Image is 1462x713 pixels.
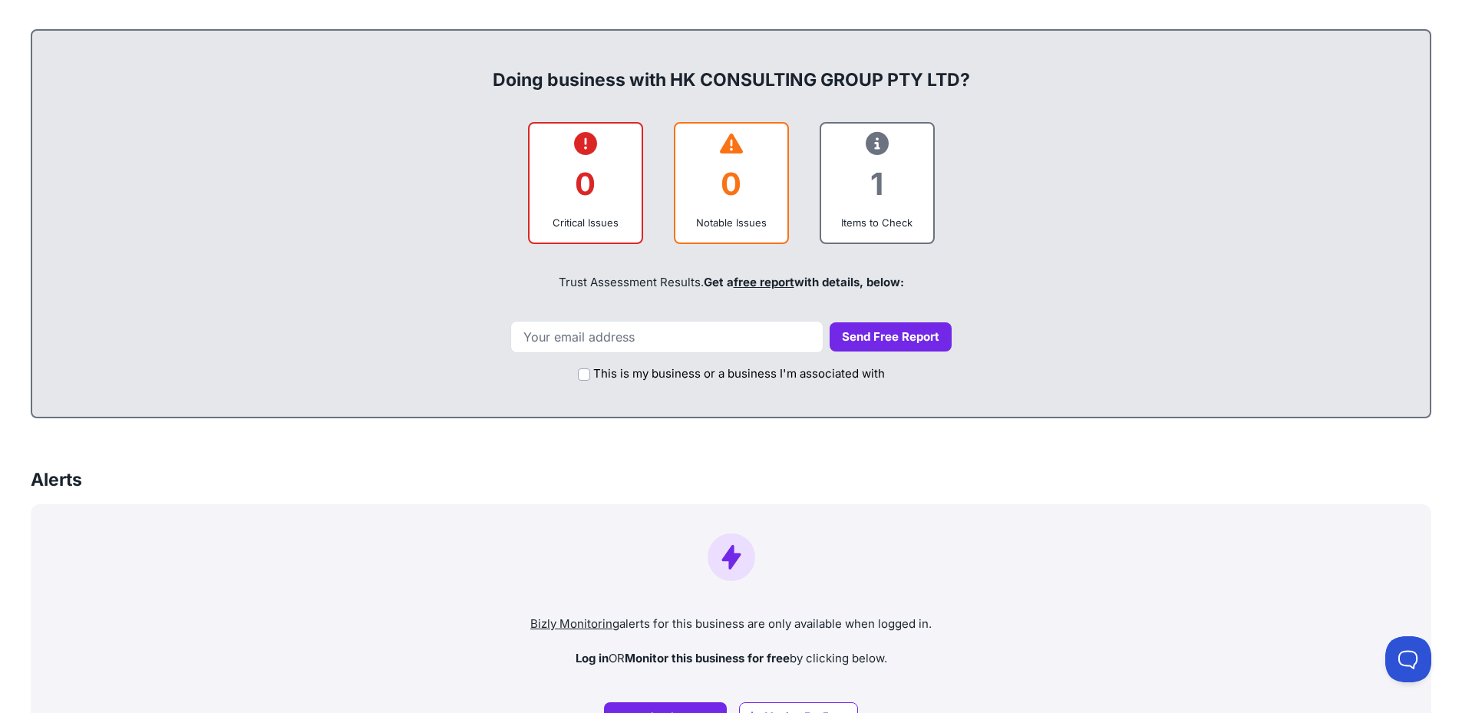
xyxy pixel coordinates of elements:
div: Notable Issues [688,215,775,230]
strong: Log in [576,651,609,665]
div: 0 [542,153,629,215]
button: Send Free Report [830,322,952,352]
p: alerts for this business are only available when logged in. [43,616,1419,633]
p: OR by clicking below. [43,650,1419,668]
a: free report [734,275,794,289]
strong: Monitor this business for free [625,651,790,665]
span: Get a with details, below: [704,275,904,289]
div: Critical Issues [542,215,629,230]
iframe: Toggle Customer Support [1385,636,1431,682]
div: Doing business with HK CONSULTING GROUP PTY LTD? [48,43,1414,92]
label: This is my business or a business I'm associated with [593,365,885,383]
div: Trust Assessment Results. [48,256,1414,309]
div: 1 [833,153,921,215]
div: Items to Check [833,215,921,230]
div: 0 [688,153,775,215]
h3: Alerts [31,467,82,492]
input: Your email address [510,321,823,353]
a: Bizly Monitoring [530,616,619,631]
